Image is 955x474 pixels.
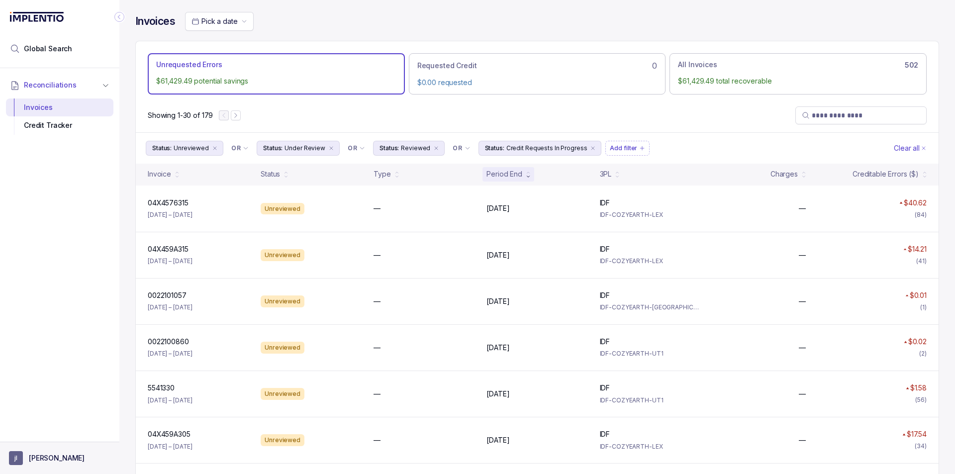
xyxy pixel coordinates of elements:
[148,244,189,254] p: 04X459A315
[486,389,509,399] p: [DATE]
[478,141,602,156] button: Filter Chip Credit Requests In Progress
[148,110,213,120] div: Remaining page entries
[853,169,919,179] div: Creditable Errors ($)
[486,250,509,260] p: [DATE]
[905,61,918,69] h6: 502
[799,203,806,213] p: —
[486,343,509,353] p: [DATE]
[24,80,77,90] span: Reconciliations
[915,441,927,451] div: (34)
[261,434,304,446] div: Unreviewed
[148,383,175,393] p: 5541330
[24,44,72,54] span: Global Search
[185,12,254,31] button: Date Range Picker
[9,451,23,465] span: User initials
[904,198,927,208] p: $40.62
[906,387,909,389] img: red pointer upwards
[600,442,701,452] p: IDF-COZYEARTH-LEX
[770,169,798,179] div: Charges
[453,144,470,152] li: Filter Chip Connector undefined
[600,290,610,300] p: IDF
[908,244,927,254] p: $14.21
[6,74,113,96] button: Reconciliations
[135,14,175,28] h4: Invoices
[148,198,189,208] p: 04X4576315
[899,201,902,204] img: red pointer upwards
[257,141,340,156] button: Filter Chip Under Review
[417,61,477,71] p: Requested Credit
[148,429,191,439] p: 04X459A305
[148,169,171,179] div: Invoice
[14,116,105,134] div: Credit Tracker
[904,341,907,343] img: red pointer upwards
[678,76,918,86] p: $61,429.49 total recoverable
[600,429,610,439] p: IDF
[417,60,658,72] div: 0
[907,429,927,439] p: $17.54
[605,141,650,156] li: Filter Chip Add filter
[231,110,241,120] button: Next Page
[211,144,219,152] div: remove content
[327,144,335,152] div: remove content
[348,144,357,152] p: OR
[600,337,610,347] p: IDF
[146,141,892,156] ul: Filter Group
[799,296,806,306] p: —
[191,16,237,26] search: Date Range Picker
[152,143,172,153] p: Status:
[432,144,440,152] div: remove content
[902,433,905,436] img: red pointer upwards
[916,256,927,266] div: (41)
[148,290,187,300] p: 0022101057
[486,203,509,213] p: [DATE]
[156,76,396,86] p: $61,429.49 potential savings
[449,141,474,155] button: Filter Chip Connector undefined
[231,144,249,152] li: Filter Chip Connector undefined
[6,96,113,137] div: Reconciliations
[486,296,509,306] p: [DATE]
[227,141,253,155] button: Filter Chip Connector undefined
[373,141,445,156] button: Filter Chip Reviewed
[263,143,283,153] p: Status:
[348,144,365,152] li: Filter Chip Connector undefined
[261,295,304,307] div: Unreviewed
[261,169,280,179] div: Status
[600,349,701,359] p: IDF-COZYEARTH-UT1
[799,250,806,260] p: —
[920,302,927,312] div: (1)
[894,143,920,153] p: Clear all
[9,451,110,465] button: User initials[PERSON_NAME]
[678,60,717,70] p: All Invoices
[417,78,658,88] p: $0.00 requested
[892,141,929,156] button: Clear Filters
[148,395,192,405] p: [DATE] – [DATE]
[148,302,192,312] p: [DATE] – [DATE]
[486,169,522,179] div: Period End
[486,435,509,445] p: [DATE]
[148,256,192,266] p: [DATE] – [DATE]
[113,11,125,23] div: Collapse Icon
[905,294,908,297] img: red pointer upwards
[600,198,610,208] p: IDF
[380,143,399,153] p: Status:
[600,256,701,266] p: IDF-COZYEARTH-LEX
[174,143,209,153] p: Unreviewed
[231,144,241,152] p: OR
[344,141,369,155] button: Filter Chip Connector undefined
[374,389,381,399] p: —
[148,53,927,94] ul: Action Tab Group
[910,290,927,300] p: $0.01
[600,169,612,179] div: 3PL
[374,435,381,445] p: —
[374,250,381,260] p: —
[156,60,222,70] p: Unrequested Errors
[148,349,192,359] p: [DATE] – [DATE]
[919,349,927,359] div: (2)
[600,395,701,405] p: IDF-COZYEARTH-UT1
[374,169,390,179] div: Type
[261,249,304,261] div: Unreviewed
[453,144,462,152] p: OR
[908,337,927,347] p: $0.02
